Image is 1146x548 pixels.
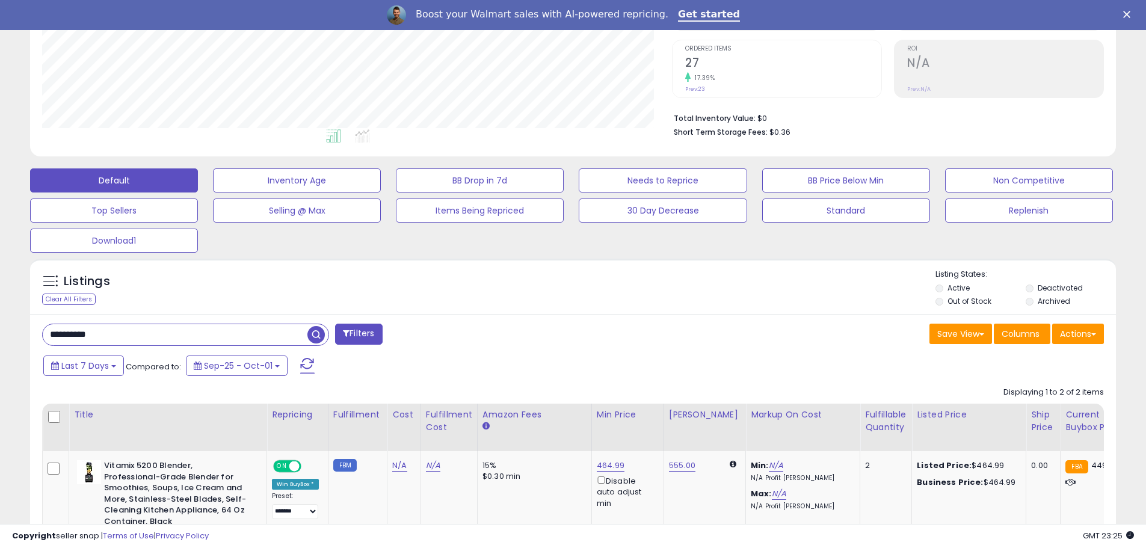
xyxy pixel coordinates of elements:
b: Listed Price: [917,460,972,471]
div: $464.99 [917,460,1017,471]
small: Amazon Fees. [482,421,490,432]
button: Actions [1052,324,1104,344]
div: Fulfillment Cost [426,408,472,434]
div: Preset: [272,492,319,519]
a: 464.99 [597,460,624,472]
img: 31pCllcsKFL._SL40_.jpg [77,460,101,484]
div: 15% [482,460,582,471]
span: $0.36 [769,126,790,138]
span: Last 7 Days [61,360,109,372]
h2: 27 [685,56,881,72]
button: Replenish [945,199,1113,223]
div: Title [74,408,262,421]
small: 17.39% [691,73,715,82]
a: Get started [678,8,740,22]
button: 30 Day Decrease [579,199,747,223]
span: OFF [300,461,319,472]
b: Vitamix 5200 Blender, Professional-Grade Blender for Smoothies, Soups, Ice Cream and More, Stainl... [104,460,250,530]
div: Displaying 1 to 2 of 2 items [1003,387,1104,398]
div: 0.00 [1031,460,1051,471]
div: Repricing [272,408,323,421]
div: Clear All Filters [42,294,96,305]
button: Save View [929,324,992,344]
button: Non Competitive [945,168,1113,192]
div: Disable auto adjust min [597,474,655,509]
div: [PERSON_NAME] [669,408,741,421]
button: Items Being Repriced [396,199,564,223]
button: Download1 [30,229,198,253]
p: Listing States: [935,269,1116,280]
button: Columns [994,324,1050,344]
span: Sep-25 - Oct-01 [204,360,273,372]
b: Min: [751,460,769,471]
div: Current Buybox Price [1065,408,1127,434]
small: FBA [1065,460,1088,473]
b: Short Term Storage Fees: [674,127,768,137]
button: BB Price Below Min [762,168,930,192]
img: Profile image for Adrian [387,5,406,25]
a: N/A [426,460,440,472]
span: ROI [907,46,1103,52]
span: Columns [1002,328,1040,340]
li: $0 [674,110,1095,125]
span: Ordered Items [685,46,881,52]
p: N/A Profit [PERSON_NAME] [751,474,851,482]
div: Fulfillable Quantity [865,408,907,434]
button: Top Sellers [30,199,198,223]
button: BB Drop in 7d [396,168,564,192]
label: Out of Stock [947,296,991,306]
h2: N/A [907,56,1103,72]
span: 2025-10-9 23:25 GMT [1083,530,1134,541]
div: Win BuyBox * [272,479,319,490]
button: Last 7 Days [43,356,124,376]
label: Active [947,283,970,293]
button: Filters [335,324,382,345]
button: Standard [762,199,930,223]
div: $0.30 min [482,471,582,482]
div: Min Price [597,408,659,421]
th: The percentage added to the cost of goods (COGS) that forms the calculator for Min & Max prices. [746,404,860,451]
small: Prev: N/A [907,85,931,93]
button: Sep-25 - Oct-01 [186,356,288,376]
b: Total Inventory Value: [674,113,756,123]
div: Ship Price [1031,408,1055,434]
div: Boost your Walmart sales with AI-powered repricing. [416,8,668,20]
a: 555.00 [669,460,695,472]
button: Default [30,168,198,192]
b: Max: [751,488,772,499]
h5: Listings [64,273,110,290]
a: Privacy Policy [156,530,209,541]
div: Listed Price [917,408,1021,421]
span: 449.95 [1091,460,1119,471]
b: Business Price: [917,476,983,488]
span: ON [274,461,289,472]
button: Needs to Reprice [579,168,747,192]
div: seller snap | | [12,531,209,542]
div: Close [1123,11,1135,18]
div: Cost [392,408,416,421]
button: Inventory Age [213,168,381,192]
p: N/A Profit [PERSON_NAME] [751,502,851,511]
small: Prev: 23 [685,85,705,93]
a: N/A [769,460,783,472]
div: $464.99 [917,477,1017,488]
div: 2 [865,460,902,471]
label: Deactivated [1038,283,1083,293]
div: Fulfillment [333,408,382,421]
a: Terms of Use [103,530,154,541]
div: Markup on Cost [751,408,855,421]
strong: Copyright [12,530,56,541]
span: Compared to: [126,361,181,372]
label: Archived [1038,296,1070,306]
a: N/A [772,488,786,500]
a: N/A [392,460,407,472]
small: FBM [333,459,357,472]
button: Selling @ Max [213,199,381,223]
div: Amazon Fees [482,408,587,421]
